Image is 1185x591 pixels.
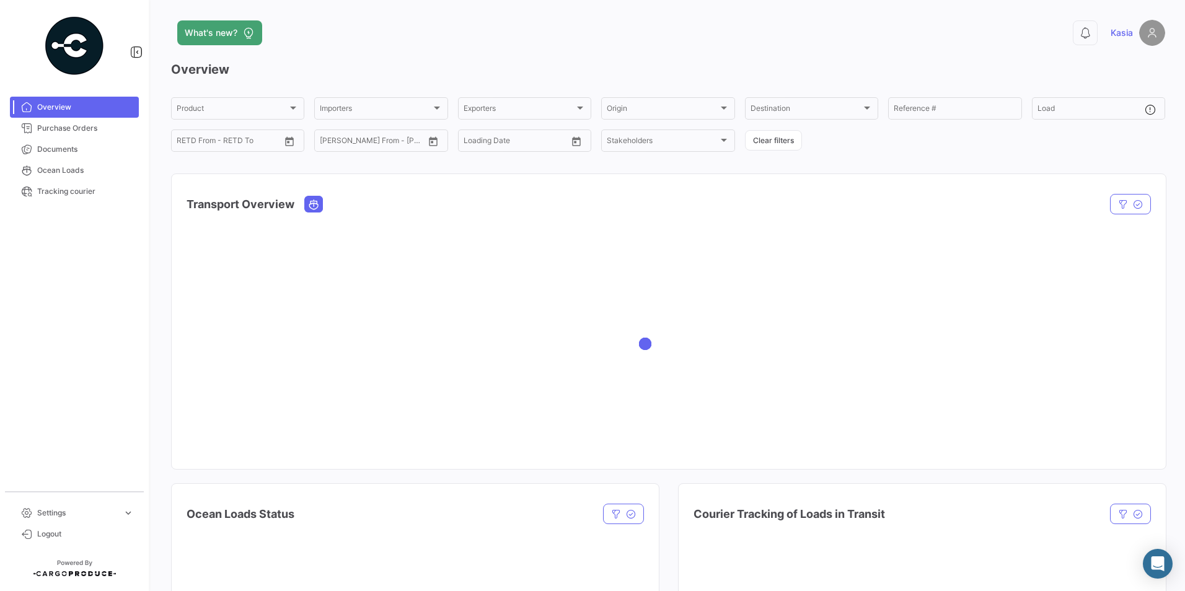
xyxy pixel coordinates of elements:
[10,97,139,118] a: Overview
[185,27,237,39] span: What's new?
[43,15,105,77] img: powered-by.png
[1143,549,1173,579] div: Abrir Intercom Messenger
[187,196,294,213] h4: Transport Overview
[187,506,294,523] h4: Ocean Loads Status
[1139,20,1165,46] img: placeholder-user.png
[37,507,118,519] span: Settings
[320,138,337,147] input: From
[177,106,288,115] span: Product
[346,138,395,147] input: To
[37,102,134,113] span: Overview
[37,144,134,155] span: Documents
[567,132,586,151] button: Open calendar
[464,106,575,115] span: Exporters
[694,506,885,523] h4: Courier Tracking of Loads in Transit
[751,106,861,115] span: Destination
[177,138,194,147] input: From
[280,132,299,151] button: Open calendar
[123,507,134,519] span: expand_more
[10,118,139,139] a: Purchase Orders
[37,186,134,197] span: Tracking courier
[490,138,539,147] input: To
[177,20,262,45] button: What's new?
[607,106,718,115] span: Origin
[171,61,1165,78] h3: Overview
[607,138,718,147] span: Stakeholders
[37,528,134,540] span: Logout
[10,160,139,181] a: Ocean Loads
[745,130,802,151] button: Clear filters
[424,132,443,151] button: Open calendar
[37,123,134,134] span: Purchase Orders
[203,138,252,147] input: To
[464,138,481,147] input: From
[320,106,431,115] span: Importers
[1111,27,1133,39] span: Kasia
[10,181,139,202] a: Tracking courier
[10,139,139,160] a: Documents
[37,165,134,176] span: Ocean Loads
[305,196,322,212] button: Ocean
